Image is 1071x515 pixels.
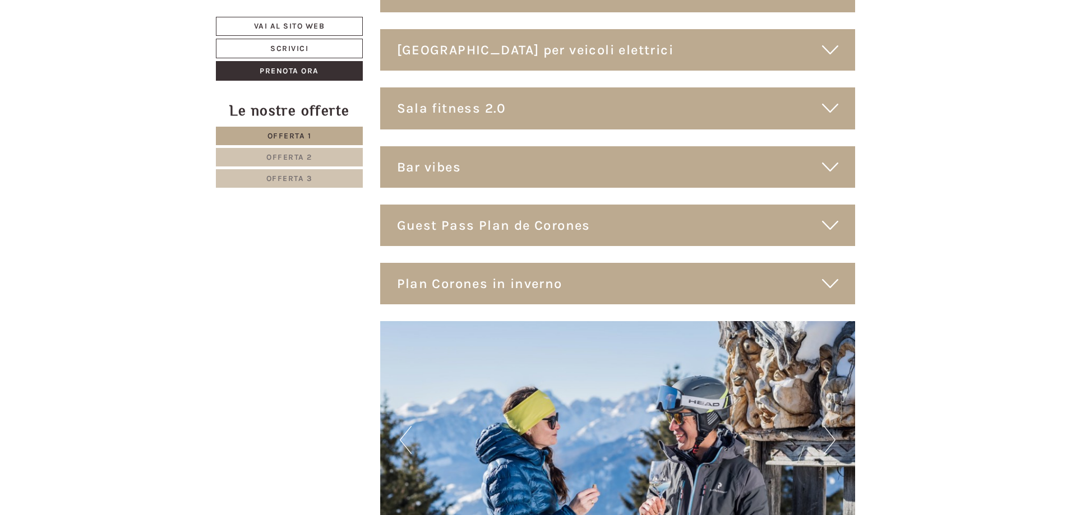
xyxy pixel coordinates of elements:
div: Plan Corones in inverno [380,263,856,304]
small: 15:32 [17,54,176,62]
div: Guest Pass Plan de Corones [380,205,856,246]
div: Le nostre offerte [216,100,363,121]
div: Hotel B&B Feldmessner [17,33,176,41]
div: lunedì [199,8,242,27]
div: Sala fitness 2.0 [380,87,856,129]
span: Offerta 1 [267,131,312,141]
a: Scrivici [216,39,363,58]
div: [GEOGRAPHIC_DATA] per veicoli elettrici [380,29,856,71]
button: Invia [382,295,441,315]
button: Previous [400,426,412,454]
span: Offerta 3 [266,174,313,183]
a: Prenota ora [216,61,363,81]
button: Next [824,426,835,454]
a: Vai al sito web [216,17,363,36]
span: Offerta 2 [266,152,312,162]
div: Buon giorno, come possiamo aiutarla? [8,30,182,64]
div: Bar vibes [380,146,856,188]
